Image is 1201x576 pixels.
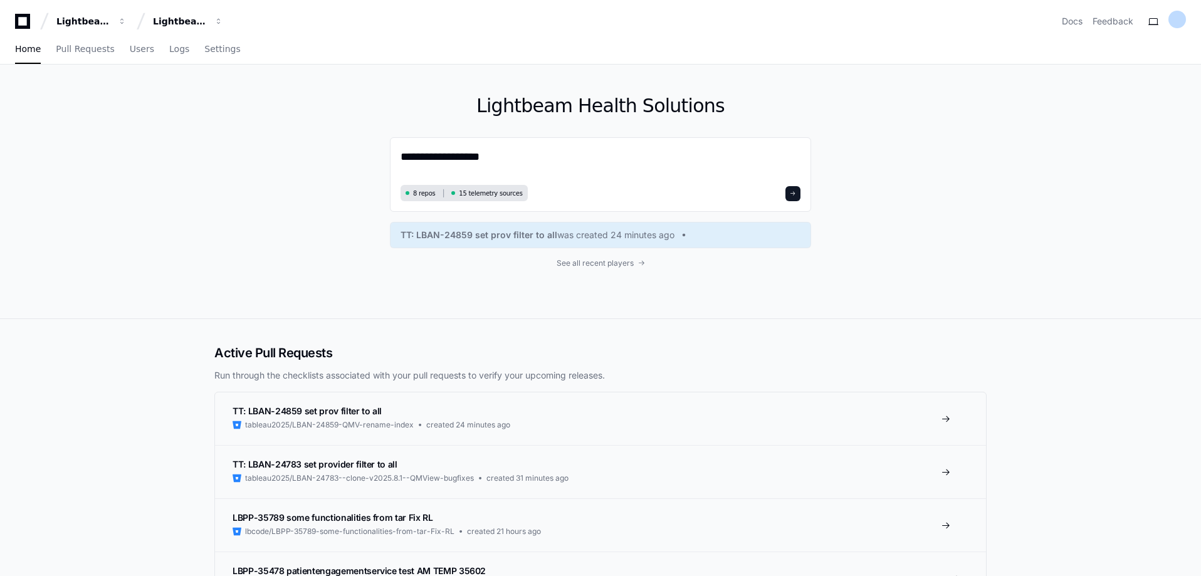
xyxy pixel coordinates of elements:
span: 8 repos [413,189,436,198]
span: created 21 hours ago [467,526,541,537]
span: lbcode/LBPP-35789-some-functionalities-from-tar-Fix-RL [245,526,454,537]
button: Lightbeam Health Solutions [148,10,228,33]
a: Docs [1062,15,1083,28]
div: Lightbeam Health [56,15,110,28]
span: created 24 minutes ago [426,420,510,430]
h1: Lightbeam Health Solutions [390,95,811,117]
span: Home [15,45,41,53]
h2: Active Pull Requests [214,344,987,362]
a: TT: LBAN-24859 set prov filter to alltableau2025/LBAN-24859-QMV-rename-indexcreated 24 minutes ago [215,392,986,445]
a: Settings [204,35,240,64]
span: Logs [169,45,189,53]
p: Run through the checklists associated with your pull requests to verify your upcoming releases. [214,369,987,382]
span: TT: LBAN-24859 set prov filter to all [401,229,557,241]
a: Home [15,35,41,64]
a: Pull Requests [56,35,114,64]
a: Users [130,35,154,64]
span: was created 24 minutes ago [557,229,674,241]
a: LBPP-35789 some functionalities from tar Fix RLlbcode/LBPP-35789-some-functionalities-from-tar-Fi... [215,498,986,552]
span: TT: LBAN-24783 set provider filter to all [233,459,397,469]
a: TT: LBAN-24859 set prov filter to allwas created 24 minutes ago [401,229,800,241]
span: LBPP-35789 some functionalities from tar Fix RL [233,512,433,523]
span: tableau2025/LBAN-24783--clone-v2025.8.1--QMView-bugfixes [245,473,474,483]
span: created 31 minutes ago [486,473,569,483]
button: Lightbeam Health [51,10,132,33]
span: Pull Requests [56,45,114,53]
span: LBPP-35478 patientengagementservice test AM TEMP 35602 [233,565,486,576]
a: See all recent players [390,258,811,268]
a: TT: LBAN-24783 set provider filter to alltableau2025/LBAN-24783--clone-v2025.8.1--QMView-bugfixes... [215,445,986,498]
span: Users [130,45,154,53]
div: Lightbeam Health Solutions [153,15,207,28]
span: See all recent players [557,258,634,268]
span: tableau2025/LBAN-24859-QMV-rename-index [245,420,414,430]
span: 15 telemetry sources [459,189,522,198]
button: Feedback [1093,15,1133,28]
span: Settings [204,45,240,53]
span: TT: LBAN-24859 set prov filter to all [233,406,382,416]
a: Logs [169,35,189,64]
